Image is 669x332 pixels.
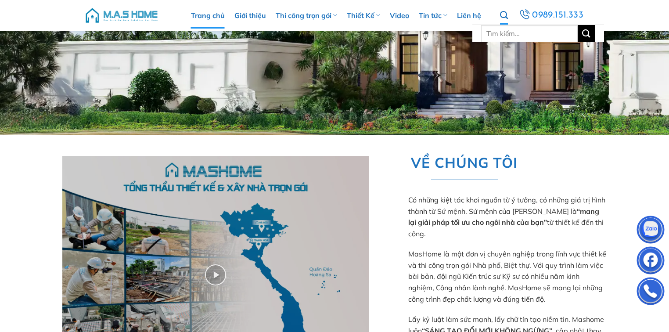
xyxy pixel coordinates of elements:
[481,25,578,42] input: Tìm kiếm…
[578,25,595,42] button: Gửi
[347,2,380,29] a: Thiết Kế
[500,6,508,25] a: Tìm kiếm
[419,2,447,29] a: Tin tức
[408,249,607,305] p: MasHome là một đơn vị chuyên nghiệp trong lĩnh vực thiết kế và thi công trọn gói Nhà phố, Biệt th...
[408,195,607,239] p: Có những kiệt tác khơi nguồn từ ý tưởng, có những giá trị hình thành từ Sứ mệnh. Sứ mệnh của [PER...
[276,2,337,29] a: Thi công trọn gói
[457,2,481,29] a: Liên hệ
[532,8,583,23] span: 0989.151.333
[637,279,664,306] img: Phone
[191,2,225,29] a: Trang chủ
[637,249,664,275] img: Facebook
[234,2,266,29] a: Giới thiệu
[518,7,585,23] a: 0989.151.333
[637,218,664,244] img: Zalo
[390,2,409,29] a: Video
[411,152,518,174] span: VỀ CHÚNG TÔI
[84,2,159,29] img: M.A.S HOME – Tổng Thầu Thiết Kế Và Xây Nhà Trọn Gói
